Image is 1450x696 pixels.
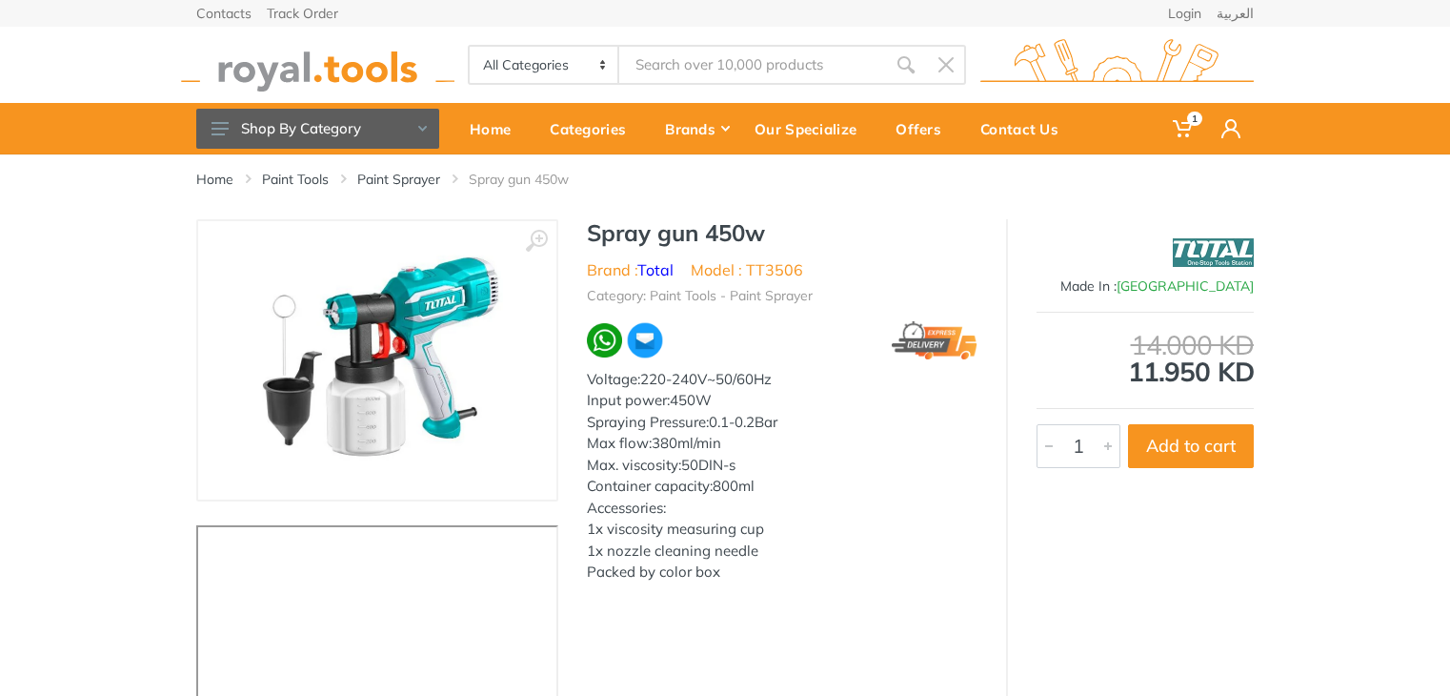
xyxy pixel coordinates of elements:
[691,258,803,281] li: Model : TT3506
[1128,424,1254,468] button: Add to cart
[587,455,977,477] div: Max. viscosity:50DIN-s
[262,170,329,189] a: Paint Tools
[637,260,674,279] a: Total
[619,45,886,85] input: Site search
[536,103,652,154] a: Categories
[892,321,977,359] img: express.png
[741,103,882,154] a: Our Specialize
[1037,276,1254,297] div: Made In :
[626,321,664,359] img: ma.webp
[967,103,1084,154] a: Contact Us
[882,109,967,149] div: Offers
[1217,7,1254,20] a: العربية
[980,39,1254,92] img: royal.tools Logo
[267,7,338,20] a: Track Order
[1037,332,1254,385] div: 11.950 KD
[196,7,252,20] a: Contacts
[741,109,882,149] div: Our Specialize
[587,369,977,391] div: Voltage:220-240V~50/60Hz
[1173,229,1254,276] img: Total
[587,323,622,358] img: wa.webp
[587,541,977,563] div: 1x nozzle cleaning needle
[357,170,440,189] a: Paint Sprayer
[587,390,977,412] div: Input power:450W
[1187,112,1202,126] span: 1
[587,412,977,434] div: Spraying Pressure:0.1-0.2Bar
[181,39,454,92] img: royal.tools Logo
[882,103,967,154] a: Offers
[967,109,1084,149] div: Contact Us
[587,562,977,583] div: Packed by color box
[1168,7,1201,20] a: Login
[536,109,652,149] div: Categories
[1159,103,1208,154] a: 1
[239,240,515,481] img: Royal Tools - Spray gun 450w
[196,170,1254,189] nav: breadcrumb
[587,433,977,455] div: Max flow:380ml/min
[470,47,619,83] select: Category
[587,219,977,247] h1: Spray gun 450w
[587,286,813,306] li: Category: Paint Tools - Paint Sprayer
[196,170,233,189] a: Home
[587,519,977,541] div: 1x viscosity measuring cup
[652,109,741,149] div: Brands
[587,476,977,498] div: Container capacity:800ml
[456,109,536,149] div: Home
[469,170,597,189] li: Spray gun 450w
[587,258,674,281] li: Brand :
[587,498,977,520] div: Accessories:
[1117,277,1254,295] span: [GEOGRAPHIC_DATA]
[1037,332,1254,358] div: 14.000 KD
[456,103,536,154] a: Home
[196,109,439,149] button: Shop By Category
